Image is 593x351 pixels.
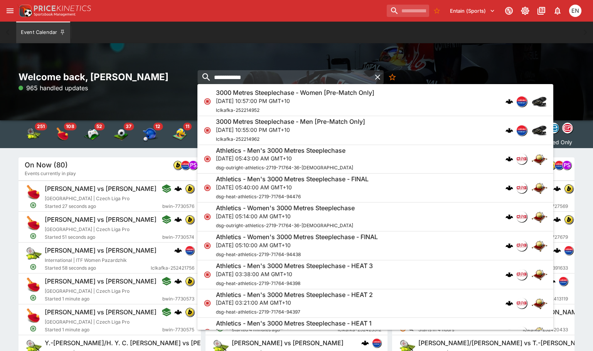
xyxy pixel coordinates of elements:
[216,251,301,257] span: dsg-heat-athletics-2719-71764-94438
[204,271,211,278] svg: Closed
[532,180,547,196] img: olympics.png
[516,182,527,193] div: datasportsgroup
[216,262,373,270] h6: Athletics - Men's 3000 Metres Steeplechase - HEAT 3
[553,246,561,254] img: logo-cerberus.svg
[549,123,559,133] img: betradar.png
[30,202,37,209] svg: Open
[204,127,211,134] svg: Closed
[553,216,561,223] img: logo-cerberus.svg
[34,5,91,11] img: PriceKinetics
[517,243,527,248] img: dsg.png
[516,211,527,222] div: datasportsgroup
[189,161,197,169] img: pandascore.png
[174,308,182,316] img: logo-cerberus.svg
[45,246,157,255] h6: [PERSON_NAME] vs [PERSON_NAME]
[505,213,513,221] div: cerberus
[505,213,513,221] img: logo-cerberus.svg
[564,215,573,224] img: bwin.png
[216,89,374,97] h6: 3000 Metres Steeplechase - Women [Pre-Match Only]
[523,326,568,334] span: lclkafka-252420433
[505,271,513,278] img: logo-cerberus.svg
[418,326,523,334] span: Starts in 4 hours
[162,202,194,210] span: bwin-7730576
[505,328,513,336] div: cerberus
[505,155,513,163] img: logo-cerberus.svg
[113,127,129,142] div: Soccer
[505,127,513,134] img: logo-cerberus.svg
[30,294,37,301] svg: Open
[143,127,158,142] img: baseball
[505,299,513,307] div: cerberus
[553,185,561,192] img: logo-cerberus.svg
[45,196,130,201] span: [GEOGRAPHIC_DATA] | Czech Liga Pro
[185,184,194,193] div: bwin
[25,277,42,294] img: table_tennis.png
[45,288,130,294] span: [GEOGRAPHIC_DATA] | Czech Liga Pro
[174,216,182,223] img: logo-cerberus.svg
[516,298,527,309] div: datasportsgroup
[216,241,378,249] p: [DATE] 05:10:00 AM GMT+10
[217,325,224,332] svg: Open
[185,308,194,316] img: bwin.png
[185,215,194,224] img: bwin.png
[516,240,527,251] div: datasportsgroup
[555,161,563,169] img: lclkafka.png
[517,272,527,277] img: dsg.png
[564,246,573,255] img: lclkafka.png
[25,127,41,142] img: tennis
[45,226,130,232] span: [GEOGRAPHIC_DATA] | Czech Liga Pro
[559,277,568,285] img: lclkafka.png
[216,270,373,278] p: [DATE] 03:38:00 AM GMT+10
[45,264,151,272] span: Started 58 seconds ago
[551,4,564,18] button: Notifications
[232,326,338,334] span: Started 4 minutes ago
[25,170,76,177] span: Events currently in play
[517,215,527,219] img: dsg.png
[162,295,194,303] span: bwin-7730573
[45,233,162,241] span: Started 51 seconds ago
[30,263,37,270] svg: Open
[387,5,429,17] input: search
[216,327,372,336] p: [DATE] 03:04:00 AM GMT+10
[216,299,373,307] p: [DATE] 03:21:00 AM GMT+10
[173,160,182,170] div: bwin
[181,161,190,169] img: lclkafka.png
[216,126,365,134] p: [DATE] 10:55:00 PM GMT+10
[204,242,211,250] svg: Closed
[216,309,300,315] span: dsg-heat-athletics-2719-71764-94397
[408,326,414,332] svg: Hidden
[174,185,182,192] img: logo-cerberus.svg
[216,175,369,183] h6: Athletics - Men's 3000 Metres Steeplechase - FINAL
[502,4,516,18] button: Connected to PK
[216,194,301,199] span: dsg-heat-athletics-2719-71764-94476
[216,223,353,228] span: dsg-outright-athletics-2719-71764-36-[DEMOGRAPHIC_DATA]
[204,328,211,336] svg: Closed
[3,4,17,18] button: open drawer
[30,233,37,240] svg: Open
[564,184,573,193] img: bwin.png
[562,123,573,133] div: sportsradar
[505,242,513,250] img: logo-cerberus.svg
[185,307,194,317] div: bwin
[25,127,41,142] div: Tennis
[204,299,211,307] svg: Closed
[25,215,42,232] img: table_tennis.png
[216,118,365,126] h6: 3000 Metres Steeplechase - Men [Pre-Match Only]
[162,233,194,241] span: bwin-7730574
[55,127,70,142] div: Table Tennis
[216,97,374,105] p: [DATE] 10:57:00 PM GMT+10
[153,123,163,130] span: 12
[536,138,572,146] p: Imported Only
[174,185,182,192] div: cerberus
[517,186,527,190] img: dsg.png
[216,291,373,299] h6: Athletics - Men's 3000 Metres Steeplechase - HEAT 2
[516,327,527,337] div: datasportsgroup
[174,308,182,316] div: cerberus
[25,307,42,324] img: table_tennis.png
[174,161,182,169] img: bwin.png
[216,154,353,162] p: [DATE] 05:43:00 AM GMT+10
[30,325,37,332] svg: Open
[337,326,381,334] span: lclkafka-252423312
[534,4,548,18] button: Documentation
[45,295,162,303] span: Started 1 minute ago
